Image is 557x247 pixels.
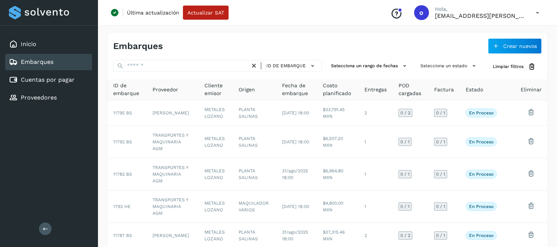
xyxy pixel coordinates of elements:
span: 0 / 1 [400,204,410,209]
td: 2 [358,100,393,126]
a: Cuentas por pagar [21,76,75,83]
span: 0 / 1 [436,140,445,144]
button: Selecciona un estado [417,60,481,72]
h4: Embarques [113,41,163,52]
span: [DATE] 18:00 [282,139,309,144]
span: 11782 BS [113,172,132,177]
p: En proceso [469,172,494,177]
span: 0 / 1 [436,204,445,209]
span: Proveedor [153,86,178,94]
div: Inicio [5,36,92,52]
span: 0 / 2 [400,233,410,238]
td: TRANSPORTES Y MAQUINARIA AGM [147,126,199,158]
td: MAQUILADOR VARIOS [233,191,276,223]
span: 0 / 1 [436,111,445,115]
a: Proveedores [21,94,57,101]
span: Crear nuevos [503,43,537,49]
span: 0 / 2 [400,111,410,115]
div: Cuentas por pagar [5,72,92,88]
p: En proceso [469,110,494,116]
td: METALES LOZANO [199,191,233,223]
td: 1 [358,191,393,223]
button: Actualizar SAT [183,6,229,20]
td: PLANTA SALINAS [233,126,276,158]
span: Limpiar filtros [493,63,524,70]
span: 0 / 1 [400,172,410,176]
td: TRANSPORTES Y MAQUINARIA AGM [147,191,199,223]
span: 31/ago/2025 18:00 [282,230,308,241]
span: Fecha de embarque [282,82,311,97]
td: $4,800.00 MXN [317,191,358,223]
span: Eliminar [521,86,542,94]
td: $6,964.80 MXN [317,158,358,191]
span: ID de embarque [113,82,141,97]
div: Proveedores [5,90,92,106]
p: En proceso [469,233,494,238]
td: 1 [358,158,393,191]
span: 11795 BS [113,110,132,116]
span: 31/ago/2025 18:00 [282,168,308,180]
span: POD cargadas [399,82,422,97]
button: Crear nuevos [488,38,542,54]
span: [DATE] 18:00 [282,110,309,116]
td: PLANTA SALINAS [233,158,276,191]
td: 1 [358,126,393,158]
span: Origen [239,86,255,94]
span: [DATE] 18:00 [282,204,309,209]
p: Última actualización [127,9,179,16]
td: METALES LOZANO [199,100,233,126]
p: En proceso [469,139,494,144]
span: 0 / 1 [436,172,445,176]
span: Cliente emisor [204,82,227,97]
td: PLANTA SALINAS [233,100,276,126]
span: 0 / 1 [400,140,410,144]
td: METALES LOZANO [199,126,233,158]
a: Inicio [21,40,36,48]
p: En proceso [469,204,494,209]
span: 0 / 1 [436,233,445,238]
button: ID de embarque [264,61,319,71]
span: Entregas [364,86,387,94]
button: Limpiar filtros [487,60,542,74]
p: Hola, [435,6,524,12]
td: TRANSPORTES Y MAQUINARIA AGM [147,158,199,191]
p: ops.lozano@solvento.mx [435,12,524,19]
span: Estado [466,86,483,94]
td: [PERSON_NAME] [147,100,199,126]
td: $6,507.20 MXN [317,126,358,158]
span: Costo planificado [323,82,353,97]
div: Embarques [5,54,92,70]
a: Embarques [21,58,53,65]
span: Factura [434,86,454,94]
button: Selecciona un rango de fechas [328,60,412,72]
td: METALES LOZANO [199,158,233,191]
span: 1793 HE [113,204,131,209]
span: ID de embarque [266,62,306,69]
td: $33,791.45 MXN [317,100,358,126]
span: Actualizar SAT [187,10,224,15]
span: 11792 BS [113,139,132,144]
span: 11787 BS [113,233,132,238]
